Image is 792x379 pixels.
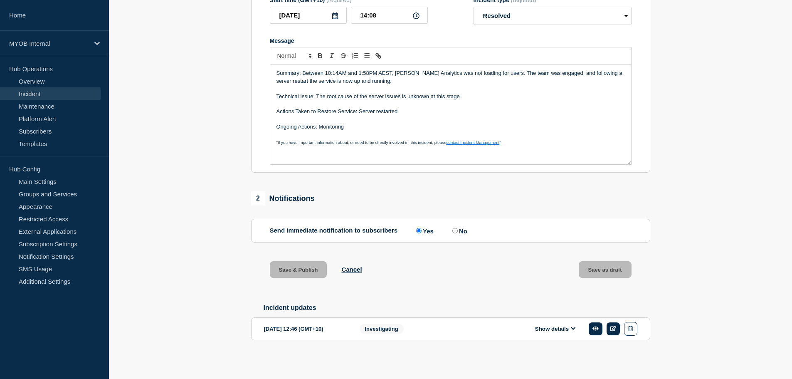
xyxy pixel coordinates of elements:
div: Send immediate notification to subscribers [270,227,632,235]
label: Yes [414,227,434,235]
select: Incident type [474,7,632,25]
button: Cancel [341,266,362,273]
div: Message [270,64,631,164]
p: Send immediate notification to subscribers [270,227,398,235]
div: Message [270,37,632,44]
h2: Incident updates [264,304,650,312]
input: HH:MM [351,7,428,24]
input: Yes [416,228,422,233]
span: " [499,140,501,145]
p: Technical Issue: The root cause of the server issues is unknown at this stage [276,93,625,100]
button: Show details [533,325,578,332]
button: Save & Publish [270,261,327,278]
button: Toggle bold text [314,51,326,61]
button: Toggle bulleted list [361,51,373,61]
p: Actions Taken to Restore Service: Server restarted [276,108,625,115]
div: [DATE] 12:46 (GMT+10) [264,322,347,336]
button: Save as draft [579,261,632,278]
div: Notifications [251,191,315,206]
label: No [450,227,467,235]
button: Toggle link [373,51,384,61]
button: Toggle ordered list [349,51,361,61]
a: contact Incident Management [446,140,499,145]
span: 2 [251,191,265,206]
input: No [452,228,458,233]
button: Toggle italic text [326,51,338,61]
input: YYYY-MM-DD [270,7,347,24]
p: Ongoing Actions: Monitoring [276,123,625,131]
p: MYOB Internal [9,40,89,47]
p: Summary: Between 10:14AM and 1:58PM AEST, [PERSON_NAME] Analytics was not loading for users. The ... [276,69,625,85]
span: Font size [274,51,314,61]
button: Toggle strikethrough text [338,51,349,61]
span: Investigating [360,324,404,334]
span: "If you have important information about, or need to be directly involved in, this incident, please [276,140,447,145]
